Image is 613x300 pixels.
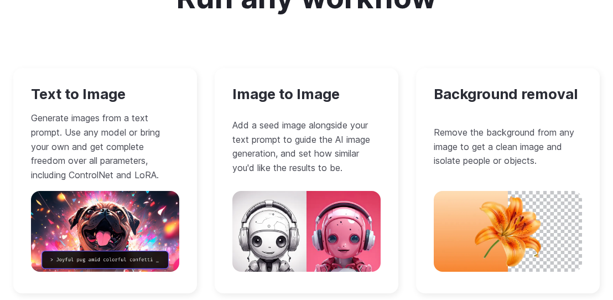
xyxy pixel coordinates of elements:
[434,126,582,168] p: Remove the background from any image to get a clean image and isolate people or objects.
[232,86,381,103] h3: Image to Image
[434,191,582,271] img: A single orange flower on an orange and white background
[434,86,582,103] h3: Background removal
[31,191,179,271] img: A pug dog with its tongue out in front of fireworks
[232,191,381,271] img: A pink and white robot with headphones on
[232,118,381,175] p: Add a seed image alongside your text prompt to guide the AI image generation, and set how similar...
[31,111,179,182] p: Generate images from a text prompt. Use any model or bring your own and get complete freedom over...
[31,86,179,103] h3: Text to Image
